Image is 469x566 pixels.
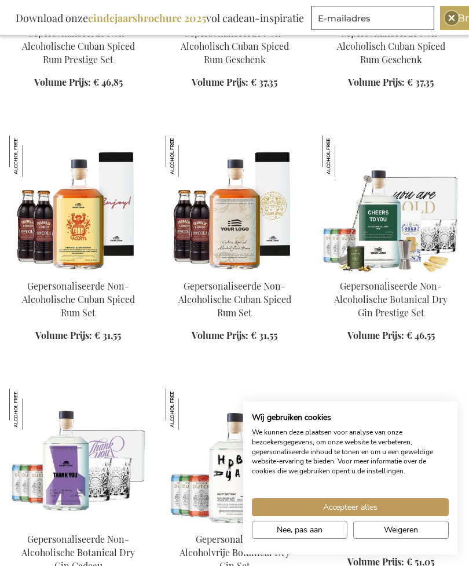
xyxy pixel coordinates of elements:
img: Gepersonaliseerde Non-Alcoholische Cuban Spiced Rum Set [9,136,50,177]
a: Personalised Non-Alcoholic Cuban Spiced Rum Set Gepersonaliseerde Non-Alcoholische Cuban Spiced R... [9,265,147,276]
a: Gepersonaliseerde Non-Alcoholische Cuban Spiced Rum Set [22,280,135,319]
img: Gepersonaliseerde Non-Alcoholische Botanical Dry Gin Prestige Set [322,136,363,177]
a: Personalised Non-Alcoholic Cuban Spiced Rum Set Gepersonaliseerde Non-Alcoholische Cuban Spiced R... [166,265,303,276]
span: Volume Prijs: [192,76,248,88]
img: Gepersonaliseerde Non-Alcoholische Botanical Dry Gin Cadeau [9,389,50,430]
h2: Wij gebruiken cookies [252,412,449,423]
a: Gepersonaliseerde Non-Alcoholische Cuban Spiced Rum Prestige Set [22,27,135,65]
img: MORO Lemongrass Set [322,389,460,527]
a: Gepersonaliseerde Non-Alcoholische Botanical Dry Gin Prestige Set [334,280,448,319]
span: € 46,55 [406,329,435,341]
span: Accepteer alles [323,501,378,513]
span: € 46,85 [93,76,123,88]
button: Pas cookie voorkeuren aan [252,521,347,539]
span: € 37,35 [407,76,434,88]
span: Volume Prijs: [347,329,404,341]
a: Volume Prijs: € 37,35 [192,76,277,89]
div: Download onze vol cadeau-inspiratie [10,6,309,30]
img: Personalised Non-Alcoholic Botanical Dry Gin Prestige Set [322,136,460,273]
span: € 37,35 [251,76,277,88]
a: Volume Prijs: € 31,55 [192,329,277,342]
img: Personalised Non-Alcoholic Botanical Dry Gin Gift [9,389,147,527]
b: eindejaarsbrochure 2025 [88,11,206,25]
img: Personalised Non-Alcoholic Cuban Spiced Rum Set [166,136,303,273]
a: Personalised Non-Alcoholic Botanical Dry Gin Set Gepersonaliseerde Alcoholvrije Botanical Dry Gin... [166,518,303,530]
a: Personalised Non-Alcoholic Botanical Dry Gin Gift Gepersonaliseerde Non-Alcoholische Botanical Dr... [9,518,147,530]
span: Weigeren [384,524,418,536]
button: Accepteer alle cookies [252,498,449,516]
a: Volume Prijs: € 31,55 [35,329,121,342]
a: Personalised Non-Alcoholic Botanical Dry Gin Prestige Set Gepersonaliseerde Non-Alcoholische Bota... [322,265,460,276]
img: Gepersonaliseerde Non-Alcoholische Cuban Spiced Rum Set [166,136,207,177]
img: Gepersonaliseerde Alcoholvrije Botanical Dry Gin Set [166,389,207,430]
span: Volume Prijs: [348,76,405,88]
img: Close [448,14,455,21]
a: Gepersonaliseerde Non-Alcoholisch Cuban Spiced Rum Geschenk [337,27,445,65]
img: Personalised Non-Alcoholic Cuban Spiced Rum Set [9,136,147,273]
span: Volume Prijs: [192,329,248,341]
img: Personalised Non-Alcoholic Botanical Dry Gin Set [166,389,303,527]
span: Volume Prijs: [35,329,92,341]
a: Gepersonaliseerde Non-Alcoholisch Cuban Spiced Rum Geschenk [181,27,289,65]
a: Volume Prijs: € 37,35 [348,76,434,89]
a: Volume Prijs: € 46,85 [34,76,123,89]
a: Volume Prijs: € 46,55 [347,329,435,342]
div: Close [445,11,459,25]
input: E-mailadres [312,6,434,30]
a: Gepersonaliseerde Non-Alcoholische Cuban Spiced Rum Set [178,280,291,319]
span: Volume Prijs: [34,76,91,88]
form: marketing offers and promotions [312,6,438,34]
span: Nee, pas aan [277,524,323,536]
span: € 31,55 [94,329,121,341]
span: € 31,55 [251,329,277,341]
p: We kunnen deze plaatsen voor analyse van onze bezoekersgegevens, om onze website te verbeteren, g... [252,428,449,476]
button: Alle cookies weigeren [353,521,449,539]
